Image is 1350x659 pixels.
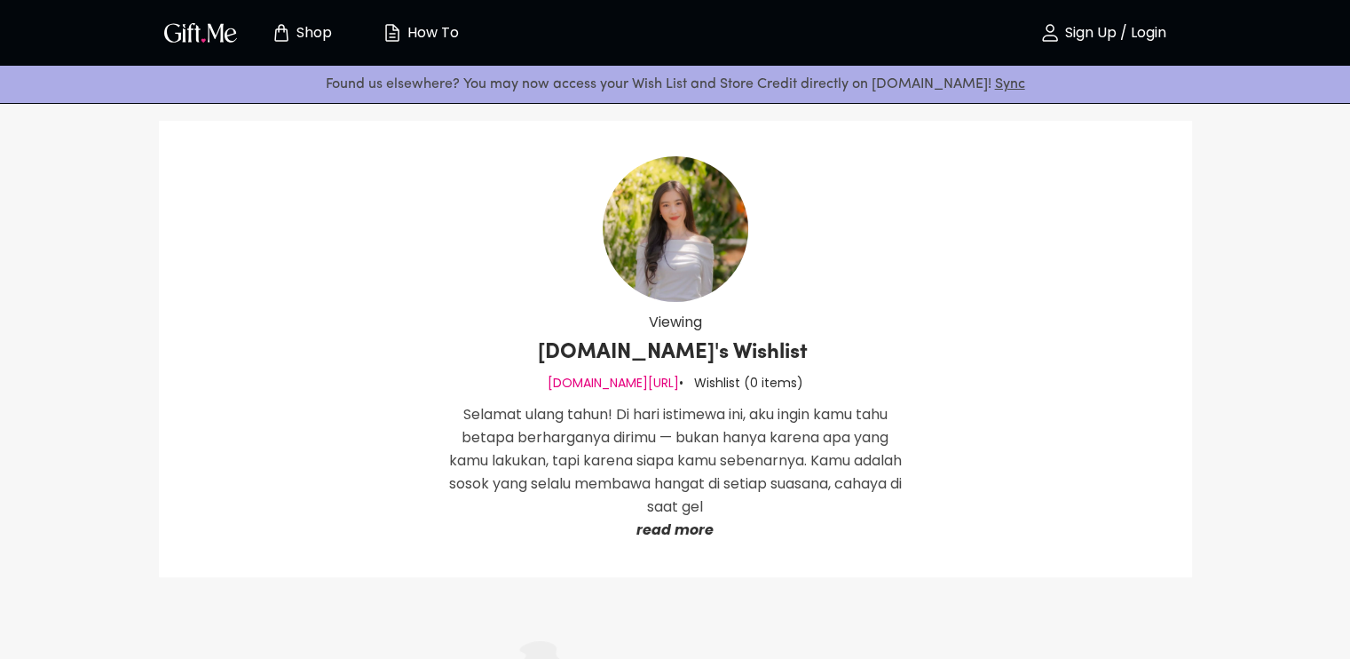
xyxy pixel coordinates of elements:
[603,156,748,302] img: Your.Day
[403,26,459,41] p: How To
[995,77,1025,91] a: Sync
[1061,26,1166,41] p: Sign Up / Login
[161,20,241,45] img: GiftMe Logo
[372,4,470,61] button: How To
[159,22,242,44] button: GiftMe Logo
[679,371,803,394] p: • Wishlist ( 0 items )
[649,311,702,334] p: Viewing
[548,371,679,394] p: [DOMAIN_NAME][URL]
[449,403,902,519] p: Selamat ulang tahun! Di hari istimewa ini, aku ingin kamu tahu betapa berharganya dirimu — bukan ...
[733,338,808,367] p: Wishlist
[449,519,902,542] p: read more
[14,73,1336,96] p: Found us elsewhere? You may now access your Wish List and Store Credit directly on [DOMAIN_NAME]!
[538,338,729,367] p: [DOMAIN_NAME]'s
[1014,4,1192,61] button: Sign Up / Login
[382,22,403,44] img: how-to.svg
[292,26,332,41] p: Shop
[253,4,351,61] button: Store page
